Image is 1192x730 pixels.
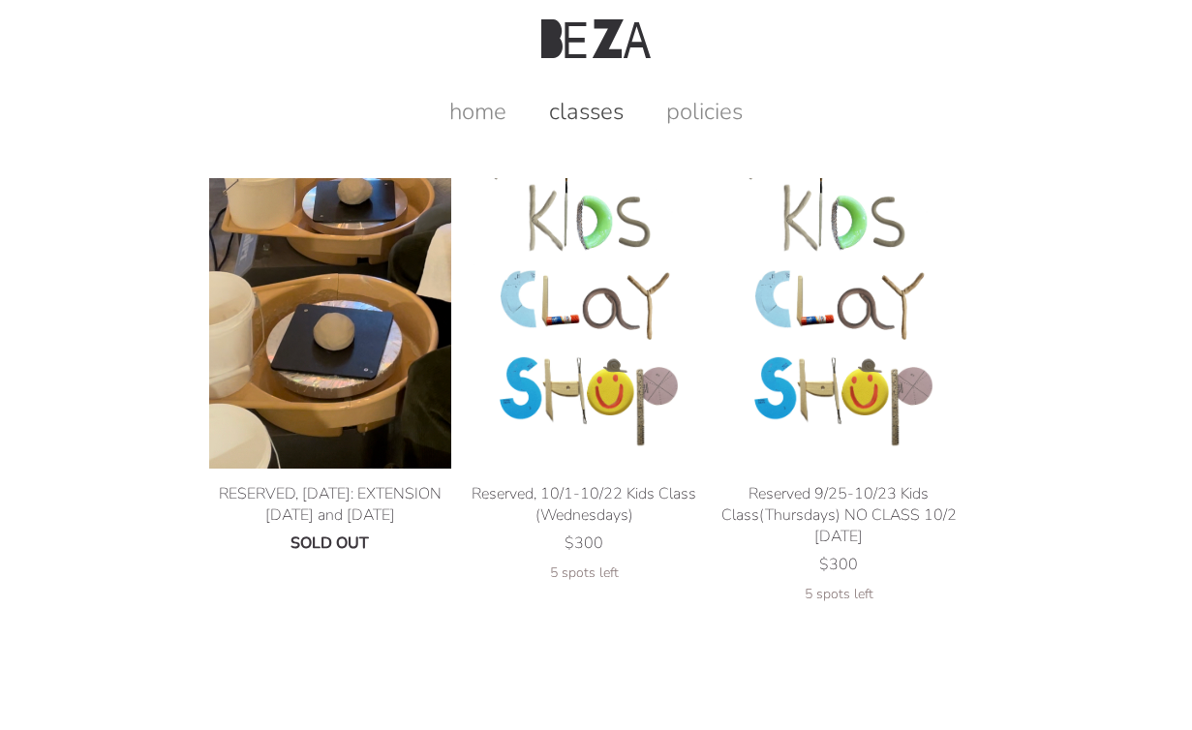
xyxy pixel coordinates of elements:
[463,563,705,582] div: 5 spots left
[647,96,762,127] a: policies
[530,96,643,127] a: classes
[209,483,451,526] div: RESERVED, [DATE]: EXTENSION [DATE] and [DATE]
[290,532,369,554] span: SOLD OUT
[463,532,705,554] div: $300
[718,554,960,575] div: $300
[718,316,960,603] a: Reserved 9/25-10/23 Kids Class(Thursdays) NO CLASS 10/2 YOM KIPPUR product photo Reserved 9/25-10...
[718,178,960,469] img: Reserved 9/25-10/23 Kids Class(Thursdays) NO CLASS 10/2 YOM KIPPUR product photo
[209,178,451,469] img: RESERVED, TUESDAY: EXTENSION August 19 and 26 product photo
[463,178,705,469] img: Reserved, 10/1-10/22 Kids Class (Wednesdays) product photo
[718,585,960,603] div: 5 spots left
[463,316,705,582] a: Reserved, 10/1-10/22 Kids Class (Wednesdays) product photo Reserved, 10/1-10/22 Kids Class (Wedne...
[209,316,451,554] a: RESERVED, TUESDAY: EXTENSION August 19 and 26 product photo RESERVED, [DATE]: EXTENSION [DATE] an...
[463,483,705,526] div: Reserved, 10/1-10/22 Kids Class (Wednesdays)
[541,19,650,58] img: Beza Studio Logo
[718,483,960,547] div: Reserved 9/25-10/23 Kids Class(Thursdays) NO CLASS 10/2 [DATE]
[430,96,526,127] a: home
